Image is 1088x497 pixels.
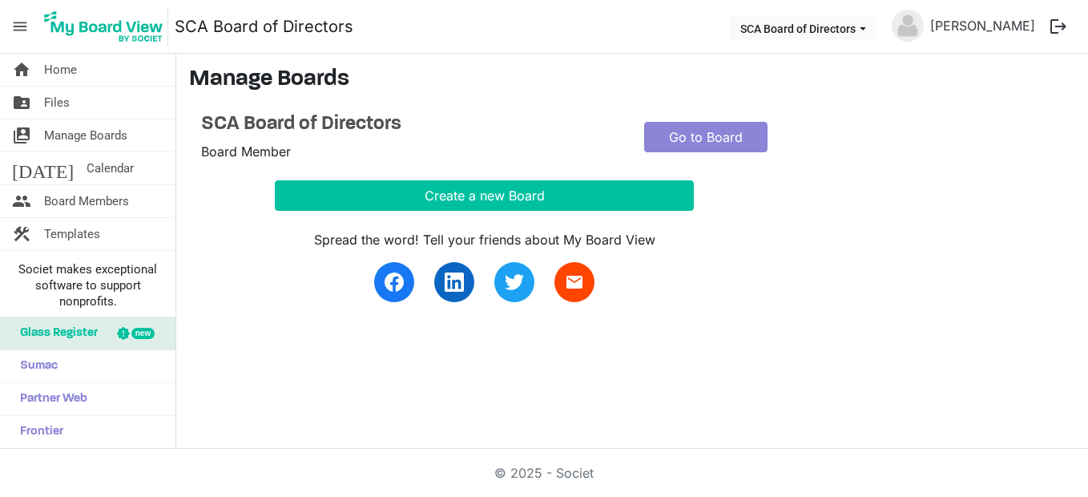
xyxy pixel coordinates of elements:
span: Glass Register [12,317,98,350]
div: new [131,328,155,339]
a: SCA Board of Directors [175,10,353,42]
a: My Board View Logo [39,6,175,46]
span: Board Members [44,185,129,217]
span: Files [44,87,70,119]
span: Societ makes exceptional software to support nonprofits. [7,261,168,309]
span: Manage Boards [44,119,127,152]
a: [PERSON_NAME] [924,10,1042,42]
img: My Board View Logo [39,6,168,46]
span: home [12,54,31,86]
img: facebook.svg [385,273,404,292]
span: Frontier [12,416,63,448]
a: email [554,262,594,302]
h3: Manage Boards [189,67,1075,94]
button: SCA Board of Directors dropdownbutton [730,17,876,39]
span: menu [5,11,35,42]
img: linkedin.svg [445,273,464,292]
div: Spread the word! Tell your friends about My Board View [275,230,694,249]
span: folder_shared [12,87,31,119]
span: Partner Web [12,383,87,415]
span: switch_account [12,119,31,152]
img: no-profile-picture.svg [892,10,924,42]
a: Go to Board [644,122,768,152]
span: Calendar [87,152,134,184]
span: people [12,185,31,217]
span: Sumac [12,350,58,382]
span: Home [44,54,77,86]
span: email [565,273,584,292]
button: logout [1042,10,1075,43]
img: twitter.svg [505,273,524,292]
span: Board Member [201,143,291,160]
a: © 2025 - Societ [494,465,594,481]
button: Create a new Board [275,180,694,211]
a: SCA Board of Directors [201,113,620,136]
span: construction [12,218,31,250]
span: [DATE] [12,152,74,184]
span: Templates [44,218,100,250]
